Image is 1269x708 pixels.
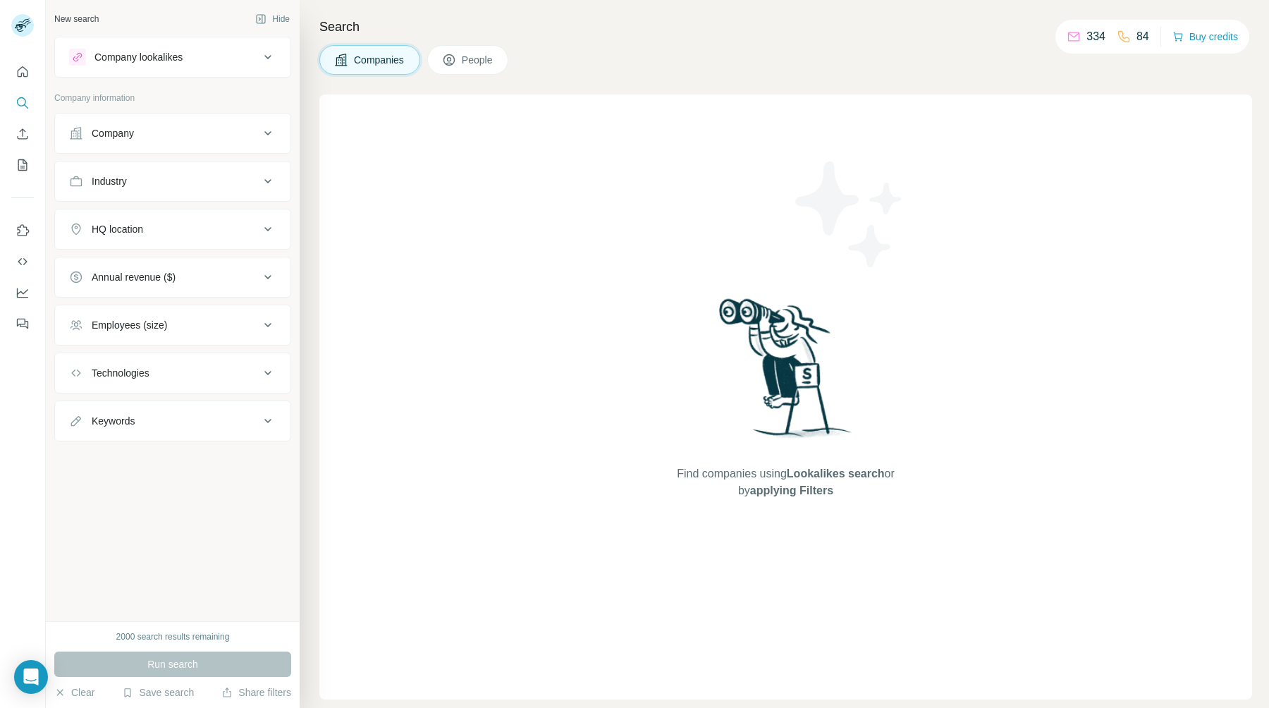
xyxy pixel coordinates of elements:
[94,50,183,64] div: Company lookalikes
[319,17,1252,37] h4: Search
[55,308,290,342] button: Employees (size)
[354,53,405,67] span: Companies
[55,40,290,74] button: Company lookalikes
[673,465,898,499] span: Find companies using or by
[1172,27,1238,47] button: Buy credits
[55,212,290,246] button: HQ location
[55,116,290,150] button: Company
[122,685,194,700] button: Save search
[11,311,34,336] button: Feedback
[116,630,230,643] div: 2000 search results remaining
[92,126,134,140] div: Company
[92,222,143,236] div: HQ location
[750,484,833,496] span: applying Filters
[54,13,99,25] div: New search
[787,468,885,480] span: Lookalikes search
[55,164,290,198] button: Industry
[55,404,290,438] button: Keywords
[786,151,913,278] img: Surfe Illustration - Stars
[11,121,34,147] button: Enrich CSV
[92,414,135,428] div: Keywords
[54,92,291,104] p: Company information
[55,356,290,390] button: Technologies
[92,174,127,188] div: Industry
[11,152,34,178] button: My lists
[11,218,34,243] button: Use Surfe on LinkedIn
[54,685,94,700] button: Clear
[92,318,167,332] div: Employees (size)
[713,295,859,452] img: Surfe Illustration - Woman searching with binoculars
[14,660,48,694] div: Open Intercom Messenger
[1136,28,1149,45] p: 84
[1086,28,1105,45] p: 334
[11,90,34,116] button: Search
[92,366,149,380] div: Technologies
[245,8,300,30] button: Hide
[55,260,290,294] button: Annual revenue ($)
[11,280,34,305] button: Dashboard
[11,59,34,85] button: Quick start
[11,249,34,274] button: Use Surfe API
[462,53,494,67] span: People
[92,270,176,284] div: Annual revenue ($)
[221,685,291,700] button: Share filters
